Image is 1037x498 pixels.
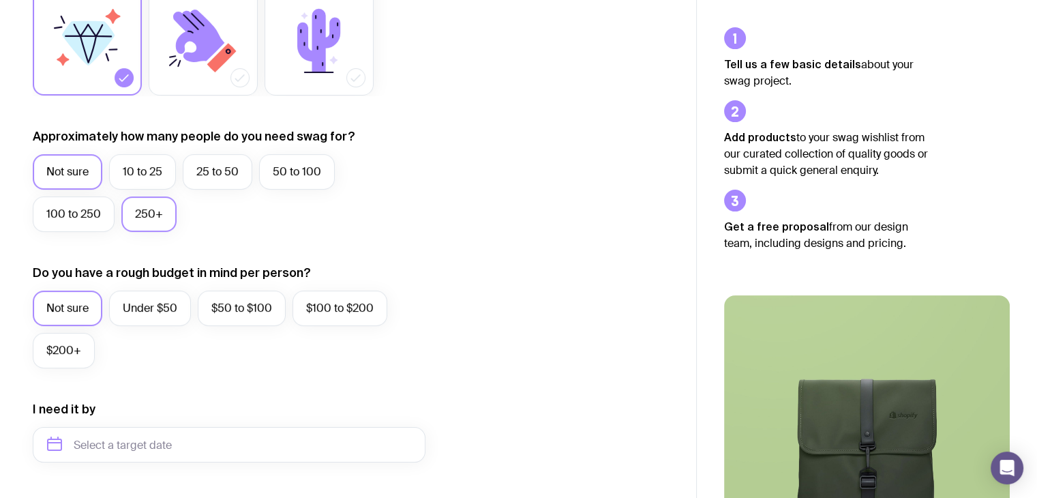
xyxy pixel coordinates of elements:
[991,452,1023,484] div: Open Intercom Messenger
[724,131,796,143] strong: Add products
[33,128,355,145] label: Approximately how many people do you need swag for?
[292,291,387,326] label: $100 to $200
[259,154,335,190] label: 50 to 100
[198,291,286,326] label: $50 to $100
[724,218,929,252] p: from our design team, including designs and pricing.
[109,291,191,326] label: Under $50
[183,154,252,190] label: 25 to 50
[33,265,311,281] label: Do you have a rough budget in mind per person?
[724,56,929,89] p: about your swag project.
[33,333,95,368] label: $200+
[121,196,177,232] label: 250+
[33,291,102,326] label: Not sure
[33,196,115,232] label: 100 to 250
[724,58,861,70] strong: Tell us a few basic details
[33,401,95,418] label: I need it by
[109,154,176,190] label: 10 to 25
[33,427,425,463] input: Select a target date
[724,220,829,233] strong: Get a free proposal
[724,129,929,179] p: to your swag wishlist from our curated collection of quality goods or submit a quick general enqu...
[33,154,102,190] label: Not sure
